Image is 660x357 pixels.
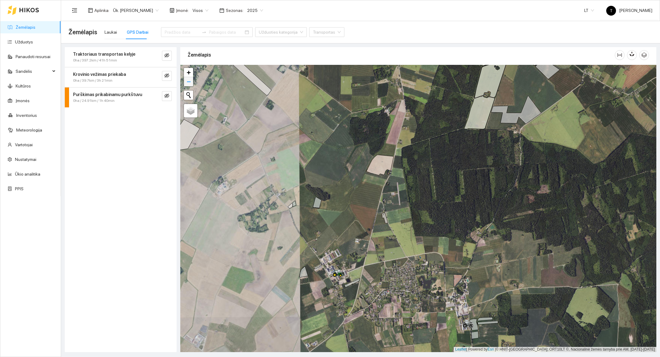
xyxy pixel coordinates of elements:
div: Purškimas prikabinamu purkštuvu0ha / 24.91km / 1h 40mineye-invisible [65,87,177,107]
button: Initiate a new search [184,91,193,100]
a: Nustatymai [15,157,36,162]
div: GPS Darbai [127,29,148,35]
div: | Powered by © HNIT-[GEOGRAPHIC_DATA]; ORT10LT ©, Nacionalinė žemės tarnyba prie AM, [DATE]-[DATE] [454,347,656,352]
button: eye-invisible [162,51,172,61]
span: + [187,69,191,76]
input: Pabaigos data [209,29,244,35]
span: 2025 [247,6,263,15]
strong: Traktoriaus transportas kelyje [73,52,135,57]
a: Meteorologija [16,128,42,132]
a: Žemėlapis [16,25,35,30]
a: Inventorius [16,113,37,118]
span: 0ha / 24.91km / 1h 40min [73,98,115,104]
span: LT [584,6,594,15]
span: Ūk. Sigitas Krivickas [113,6,159,15]
span: Sezonas : [226,7,244,14]
span: eye-invisible [164,53,169,59]
span: Sandėlis [16,65,50,77]
span: to [202,30,207,35]
span: T [610,6,613,16]
span: 0ha / 397.2km / 41h 51min [73,58,117,63]
span: eye-invisible [164,93,169,99]
button: column-width [615,50,625,60]
a: Kultūros [16,84,31,88]
span: eye-invisible [164,73,169,79]
a: Įmonės [16,98,30,103]
span: swap-right [202,30,207,35]
div: Krovinio vežimas priekaba0ha / 39.7km / 3h 21mineye-invisible [65,67,177,87]
span: menu-fold [72,8,77,13]
button: menu-fold [68,4,81,17]
div: Laukai [105,29,117,35]
span: | [495,347,496,351]
a: PPIS [15,186,24,191]
a: Ūkio analitika [15,172,40,177]
span: Įmonė : [176,7,189,14]
a: Panaudoti resursai [16,54,50,59]
a: Vartotojai [15,142,33,147]
strong: Krovinio vežimas priekaba [73,72,126,77]
span: [PERSON_NAME] [606,8,652,13]
span: layout [88,8,93,13]
span: Žemėlapis [68,27,97,37]
strong: Purškimas prikabinamu purkštuvu [73,92,142,97]
a: Layers [184,104,197,117]
a: Zoom out [184,77,193,86]
button: eye-invisible [162,71,172,81]
a: Leaflet [455,347,466,351]
a: Esri [488,347,494,351]
span: column-width [615,53,624,58]
button: eye-invisible [162,91,172,101]
span: Aplinka : [94,7,109,14]
span: shop [170,8,174,13]
input: Pradžios data [165,29,199,35]
span: − [187,78,191,85]
span: calendar [219,8,224,13]
div: Traktoriaus transportas kelyje0ha / 397.2km / 41h 51mineye-invisible [65,47,177,67]
a: Zoom in [184,68,193,77]
div: Žemėlapis [188,46,615,64]
span: Visos [193,6,208,15]
a: Užduotys [15,39,33,44]
span: 0ha / 39.7km / 3h 21min [73,78,112,84]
